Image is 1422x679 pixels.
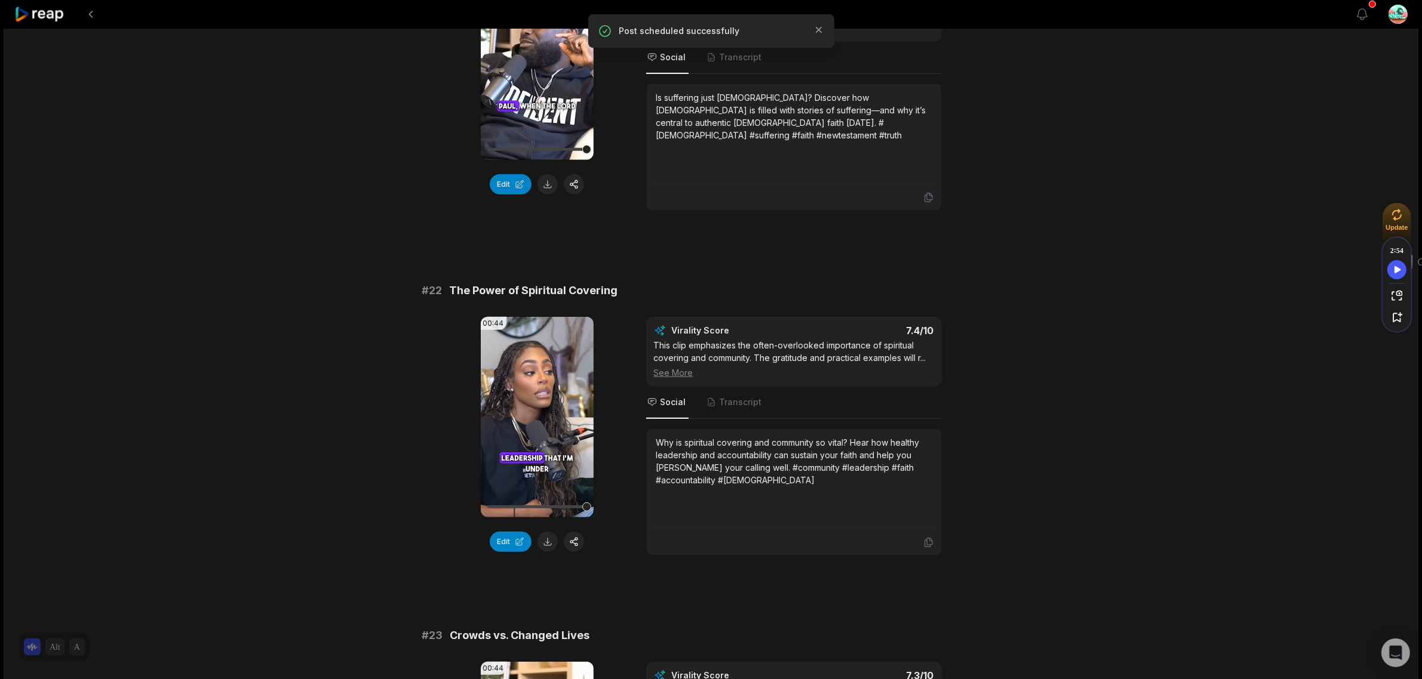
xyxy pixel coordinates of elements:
[490,174,532,195] button: Edit
[490,532,532,552] button: Edit
[1381,638,1410,667] div: Open Intercom Messenger
[481,317,594,517] video: Your browser does not support mp4 format.
[646,42,942,74] nav: Tabs
[656,91,932,141] div: Is suffering just [DEMOGRAPHIC_DATA]? Discover how [DEMOGRAPHIC_DATA] is filled with stories of s...
[720,396,762,408] span: Transcript
[656,436,932,486] div: Why is spiritual covering and community so vital? Hear how healthy leadership and accountability ...
[720,51,762,63] span: Transcript
[646,387,942,419] nav: Tabs
[450,282,618,299] span: The Power of Spiritual Covering
[806,325,934,337] div: 7.4 /10
[422,282,443,299] span: # 22
[672,325,800,337] div: Virality Score
[661,51,686,63] span: Social
[619,25,803,37] p: Post scheduled successfully
[422,627,443,644] span: # 23
[654,366,934,379] div: See More
[661,396,686,408] span: Social
[654,339,934,379] div: This clip emphasizes the often-overlooked importance of spiritual covering and community. The gra...
[450,627,590,644] span: Crowds vs. Changed Lives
